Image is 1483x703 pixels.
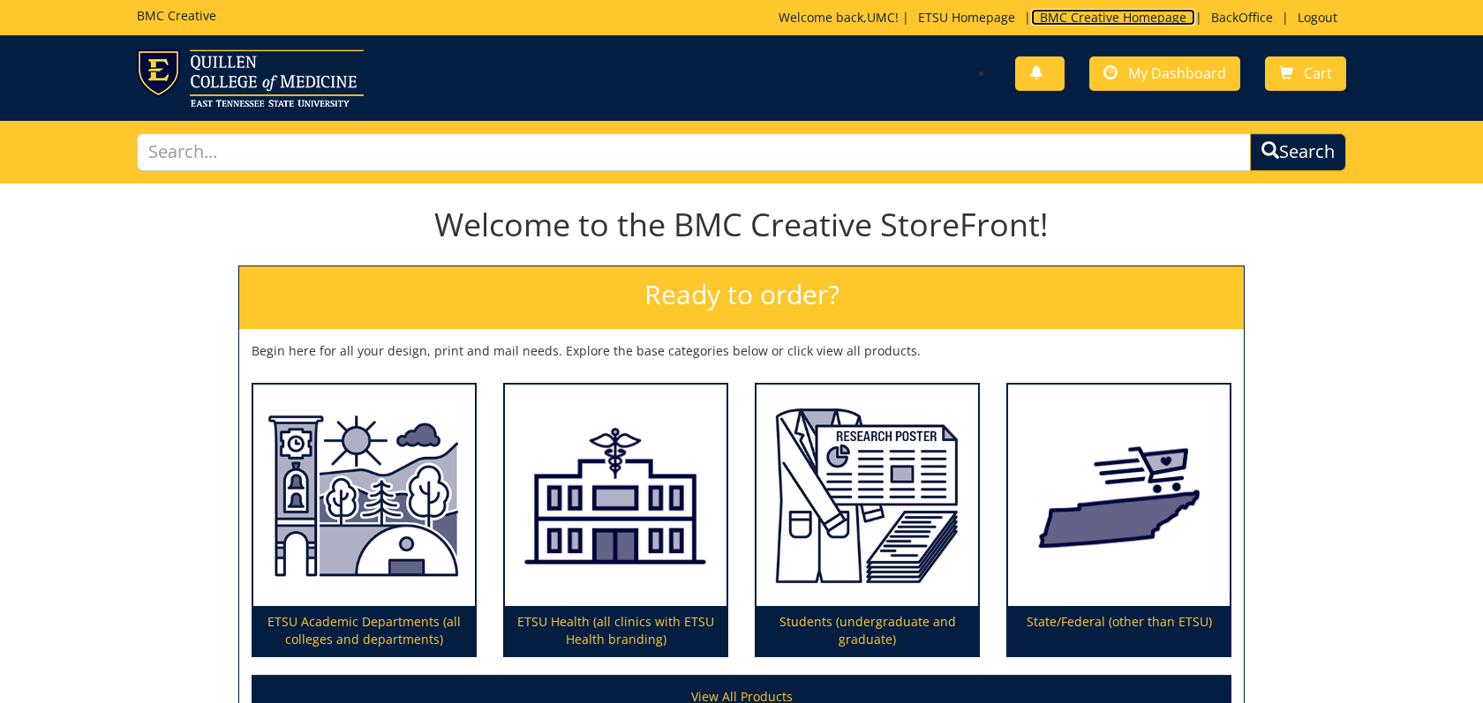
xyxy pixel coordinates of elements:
img: State/Federal (other than ETSU) [1008,385,1230,607]
img: ETSU logo [137,49,364,107]
p: Students (undergraduate and graduate) [757,606,978,655]
a: Cart [1265,56,1346,91]
a: Students (undergraduate and graduate) [757,385,978,656]
input: Search... [137,133,1251,171]
span: My Dashboard [1128,64,1226,83]
h2: Ready to order? [239,266,1244,329]
a: ETSU Academic Departments (all colleges and departments) [253,385,475,656]
a: BMC Creative Homepage [1031,9,1195,26]
a: ETSU Homepage [909,9,1024,26]
a: My Dashboard [1089,56,1240,91]
a: ETSU Health (all clinics with ETSU Health branding) [505,385,726,656]
p: ETSU Academic Departments (all colleges and departments) [253,606,475,655]
a: Logout [1289,9,1346,26]
p: Welcome back, ! | | | | [779,9,1346,26]
a: State/Federal (other than ETSU) [1008,385,1230,656]
a: UMC [867,9,895,26]
p: Begin here for all your design, print and mail needs. Explore the base categories below or click ... [252,342,1231,360]
button: Search [1250,133,1346,171]
p: State/Federal (other than ETSU) [1008,606,1230,655]
a: BackOffice [1202,9,1282,26]
p: ETSU Health (all clinics with ETSU Health branding) [505,606,726,655]
img: Students (undergraduate and graduate) [757,385,978,607]
span: Cart [1304,64,1332,83]
h5: BMC Creative [137,9,216,22]
img: ETSU Academic Departments (all colleges and departments) [253,385,475,607]
img: ETSU Health (all clinics with ETSU Health branding) [505,385,726,607]
h1: Welcome to the BMC Creative StoreFront! [238,207,1245,243]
